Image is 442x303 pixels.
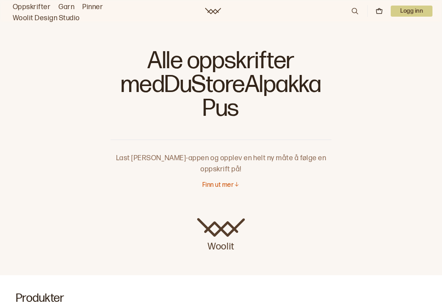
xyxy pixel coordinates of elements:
button: User dropdown [391,6,432,17]
a: Garn [58,2,74,13]
p: Last [PERSON_NAME]-appen og opplev en helt ny måte å følge en oppskrift på! [111,140,331,175]
a: Woolit [205,8,221,14]
a: Woolit [197,218,245,253]
a: Oppskrifter [13,2,50,13]
p: Finn ut mer [202,181,234,190]
a: Woolit Design Studio [13,13,80,24]
p: Woolit [197,237,245,253]
button: Finn ut mer [202,181,240,190]
p: Logg inn [391,6,432,17]
img: Woolit [197,218,245,237]
h1: Alle oppskrifter med DuStoreAlpakka Pus [111,48,331,127]
a: Pinner [82,2,103,13]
